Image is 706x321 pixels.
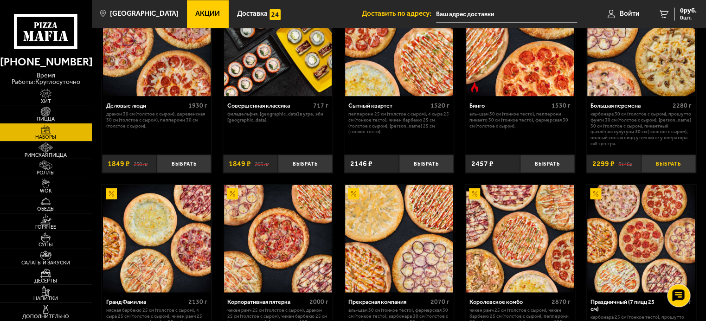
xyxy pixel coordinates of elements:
[345,185,453,292] img: Прекрасная компания
[469,111,571,128] p: Аль-Шам 30 см (тонкое тесто), Пепперони Пиканто 30 см (тонкое тесто), Фермерская 30 см (толстое с...
[587,185,695,292] img: Праздничный (7 пицц 25 см)
[188,101,207,109] span: 1930 г
[103,185,211,292] img: Гранд Фамилиа
[350,160,372,167] span: 2146 ₽
[618,160,632,167] s: 3146 ₽
[237,10,268,17] span: Доставка
[348,111,449,135] p: Пепперони 25 см (толстое с сыром), 4 сыра 25 см (тонкое тесто), Чикен Барбекю 25 см (толстое с сы...
[465,185,574,292] a: АкционныйКоролевское комбо
[348,188,359,199] img: Акционный
[680,15,697,20] span: 0 шт.
[223,185,332,292] a: АкционныйКорпоративная пятерка
[590,111,692,146] p: Карбонара 30 см (толстое с сыром), Прошутто Фунги 30 см (толстое с сыром), [PERSON_NAME] 30 см (т...
[552,297,571,305] span: 2870 г
[344,185,453,292] a: АкционныйПрекрасная компания
[313,101,328,109] span: 717 г
[469,298,549,305] div: Королевское комбо
[157,154,212,173] button: Выбрать
[106,298,186,305] div: Гранд Фамилиа
[430,101,449,109] span: 1520 г
[590,298,670,312] div: Праздничный (7 пицц 25 см)
[227,188,238,199] img: Акционный
[227,102,311,109] div: Совершенная классика
[348,298,428,305] div: Прекрасная компания
[106,188,117,199] img: Акционный
[195,10,220,17] span: Акции
[592,160,614,167] span: 2299 ₽
[134,160,148,167] s: 2507 ₽
[471,160,493,167] span: 2457 ₽
[641,154,696,173] button: Выбрать
[362,10,436,17] span: Доставить по адресу:
[469,82,480,93] img: Острое блюдо
[348,102,428,109] div: Сытный квартет
[270,9,281,20] img: 15daf4d41897b9f0e9f617042186c801.svg
[102,185,211,292] a: АкционныйГранд Фамилиа
[278,154,333,173] button: Выбрать
[399,154,454,173] button: Выбрать
[590,188,601,199] img: Акционный
[188,297,207,305] span: 2130 г
[586,185,695,292] a: АкционныйПраздничный (7 пицц 25 см)
[110,10,179,17] span: [GEOGRAPHIC_DATA]
[469,188,480,199] img: Акционный
[106,111,207,128] p: Дракон 30 см (толстое с сыром), Деревенская 30 см (толстое с сыром), Пепперони 30 см (толстое с с...
[255,160,269,167] s: 2057 ₽
[466,185,574,292] img: Королевское комбо
[620,10,640,17] span: Войти
[108,160,130,167] span: 1849 ₽
[106,102,186,109] div: Деловые люди
[224,185,332,292] img: Корпоративная пятерка
[436,6,577,23] input: Ваш адрес доставки
[520,154,575,173] button: Выбрать
[469,102,549,109] div: Бинго
[227,298,307,305] div: Корпоративная пятерка
[227,111,328,122] p: Филадельфия, [GEOGRAPHIC_DATA] в угре, Эби [GEOGRAPHIC_DATA].
[430,297,449,305] span: 2070 г
[229,160,251,167] span: 1849 ₽
[309,297,328,305] span: 2000 г
[680,7,697,14] span: 0 руб.
[590,102,670,109] div: Большая перемена
[552,101,571,109] span: 1530 г
[673,101,692,109] span: 2280 г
